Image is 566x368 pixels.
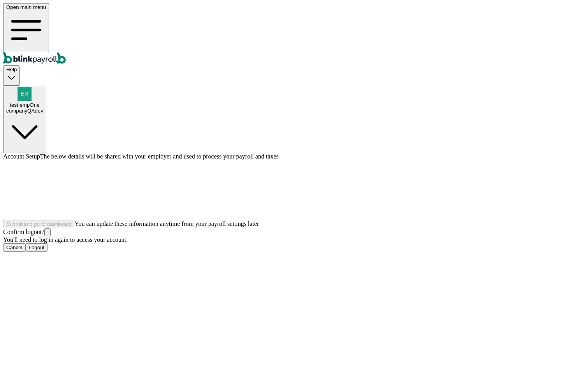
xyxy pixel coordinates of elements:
span: Confirm logout? [3,229,44,235]
button: Logout [26,243,48,252]
button: Cancel [3,243,26,252]
iframe: Chat Widget [527,331,566,368]
span: You'll need to log in again to access your account [3,236,126,243]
